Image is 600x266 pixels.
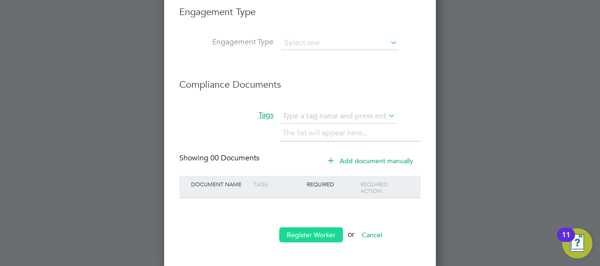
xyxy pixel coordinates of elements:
[281,37,398,50] input: Select one
[179,227,421,252] li: or
[251,176,304,192] div: Tags
[279,227,343,242] button: Register Worker
[179,153,261,163] div: Showing
[279,109,396,124] input: Type a tag name and press enter
[304,176,358,192] div: Required
[258,110,274,120] span: Tags
[321,153,421,168] button: Add document manually
[354,227,390,242] button: Cancel
[358,176,411,199] div: Required Action
[562,235,570,247] div: 11
[189,176,251,192] div: Document Name
[179,37,274,47] label: Engagement Type
[179,69,421,91] h3: Compliance Documents
[283,127,372,140] li: The list will appear here...
[210,153,259,163] span: 00 Documents
[562,228,592,258] button: Open Resource Center, 11 new notifications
